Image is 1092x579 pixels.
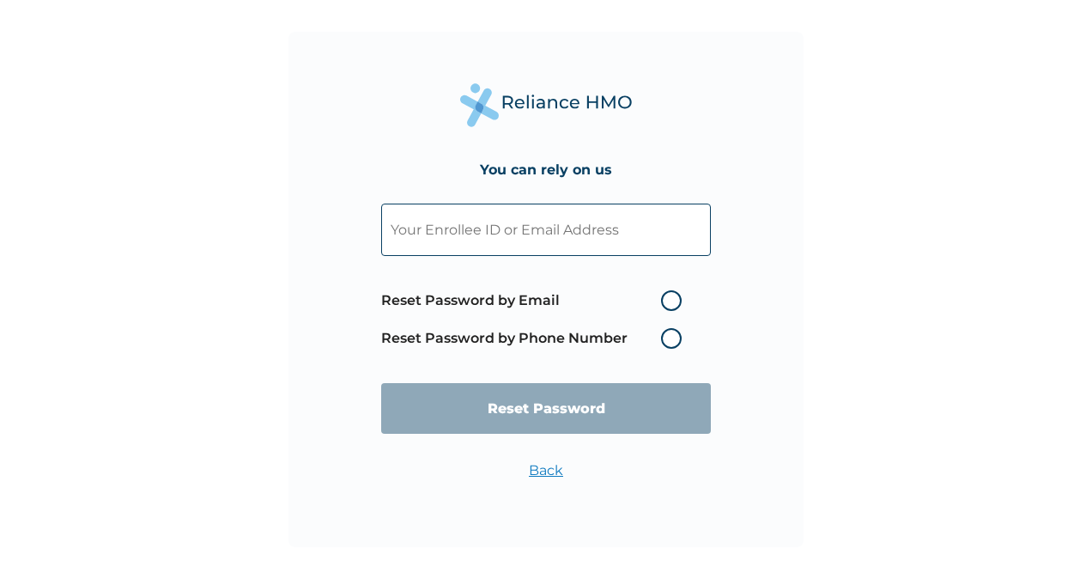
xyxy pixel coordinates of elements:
input: Reset Password [381,383,711,434]
h4: You can rely on us [480,162,612,178]
a: Back [529,462,563,478]
img: Reliance Health's Logo [460,83,632,127]
label: Reset Password by Email [381,290,690,311]
label: Reset Password by Phone Number [381,328,690,349]
input: Your Enrollee ID or Email Address [381,204,711,256]
span: Password reset method [381,282,690,357]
